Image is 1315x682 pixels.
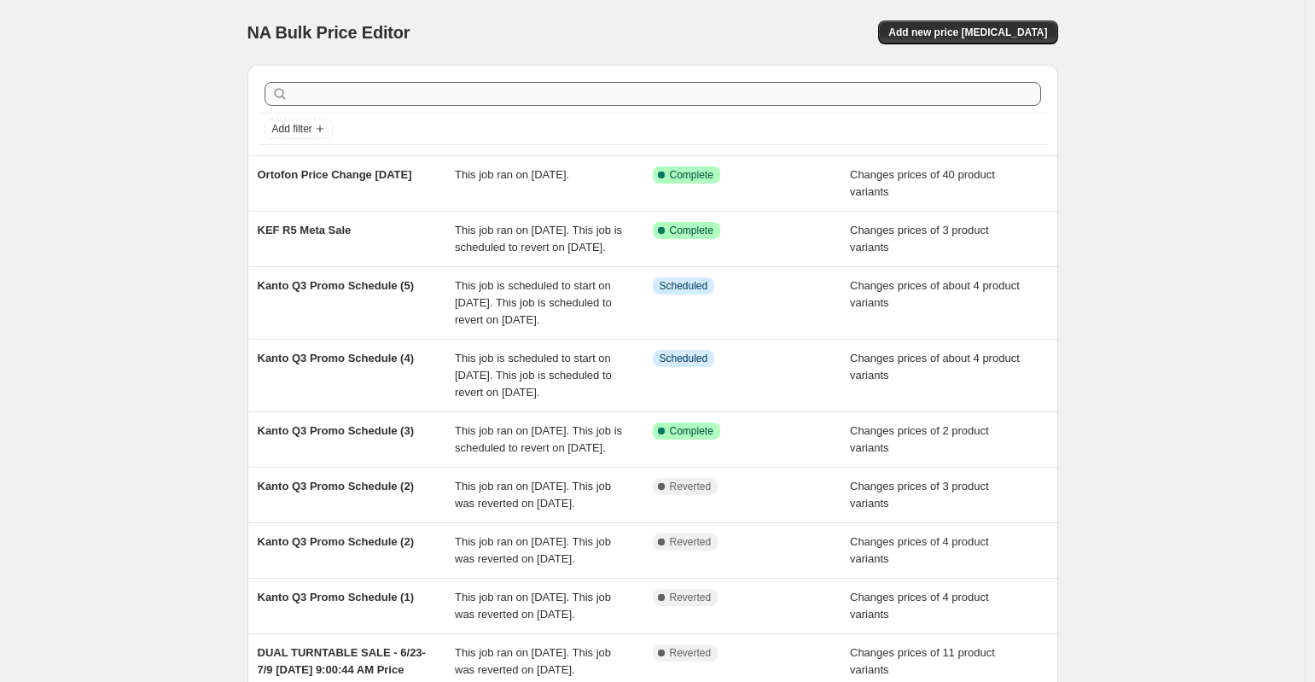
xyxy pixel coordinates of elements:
[455,591,611,621] span: This job ran on [DATE]. This job was reverted on [DATE].
[878,20,1057,44] button: Add new price [MEDICAL_DATA]
[670,591,712,604] span: Reverted
[455,646,611,676] span: This job ran on [DATE]. This job was reverted on [DATE].
[850,168,995,198] span: Changes prices of 40 product variants
[258,224,352,236] span: KEF R5 Meta Sale
[888,26,1047,39] span: Add new price [MEDICAL_DATA]
[258,591,414,603] span: Kanto Q3 Promo Schedule (1)
[670,224,713,237] span: Complete
[258,535,414,548] span: Kanto Q3 Promo Schedule (2)
[258,168,412,181] span: Ortofon Price Change [DATE]
[670,168,713,182] span: Complete
[272,122,312,136] span: Add filter
[850,352,1020,382] span: Changes prices of about 4 product variants
[670,535,712,549] span: Reverted
[455,168,569,181] span: This job ran on [DATE].
[455,352,612,399] span: This job is scheduled to start on [DATE]. This job is scheduled to revert on [DATE].
[850,480,989,510] span: Changes prices of 3 product variants
[258,279,414,292] span: Kanto Q3 Promo Schedule (5)
[258,480,414,493] span: Kanto Q3 Promo Schedule (2)
[455,535,611,565] span: This job ran on [DATE]. This job was reverted on [DATE].
[670,646,712,660] span: Reverted
[455,480,611,510] span: This job ran on [DATE]. This job was reverted on [DATE].
[850,424,989,454] span: Changes prices of 2 product variants
[670,424,713,438] span: Complete
[265,119,333,139] button: Add filter
[455,279,612,326] span: This job is scheduled to start on [DATE]. This job is scheduled to revert on [DATE].
[247,23,410,42] span: NA Bulk Price Editor
[660,352,708,365] span: Scheduled
[258,424,414,437] span: Kanto Q3 Promo Schedule (3)
[850,279,1020,309] span: Changes prices of about 4 product variants
[455,224,622,254] span: This job ran on [DATE]. This job is scheduled to revert on [DATE].
[850,535,989,565] span: Changes prices of 4 product variants
[660,279,708,293] span: Scheduled
[258,352,414,364] span: Kanto Q3 Promo Schedule (4)
[455,424,622,454] span: This job ran on [DATE]. This job is scheduled to revert on [DATE].
[670,480,712,493] span: Reverted
[850,591,989,621] span: Changes prices of 4 product variants
[850,646,995,676] span: Changes prices of 11 product variants
[850,224,989,254] span: Changes prices of 3 product variants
